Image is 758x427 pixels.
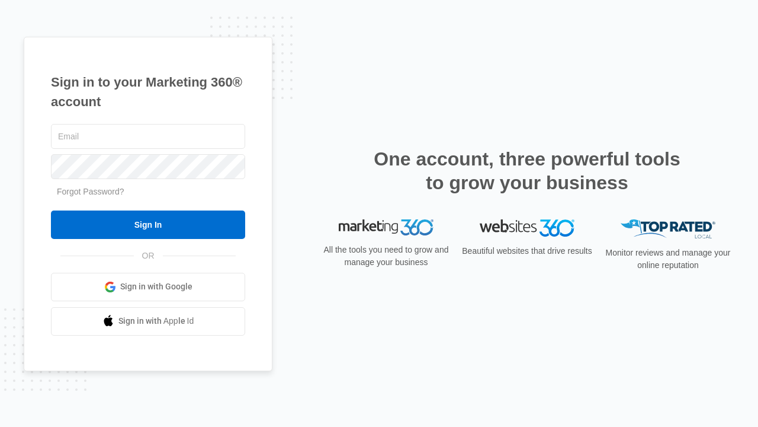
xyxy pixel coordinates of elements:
[51,273,245,301] a: Sign in with Google
[602,247,734,272] p: Monitor reviews and manage your online reputation
[51,211,245,239] input: Sign In
[320,244,452,269] p: All the tools you need to grow and manage your business
[339,219,433,236] img: Marketing 360
[51,124,245,149] input: Email
[370,147,684,195] h2: One account, three powerful tools to grow your business
[51,307,245,336] a: Sign in with Apple Id
[51,72,245,111] h1: Sign in to your Marketing 360® account
[461,245,593,257] p: Beautiful websites that drive results
[134,250,163,262] span: OR
[118,315,194,327] span: Sign in with Apple Id
[120,281,192,293] span: Sign in with Google
[57,187,124,196] a: Forgot Password?
[480,219,574,237] img: Websites 360
[621,219,715,239] img: Top Rated Local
